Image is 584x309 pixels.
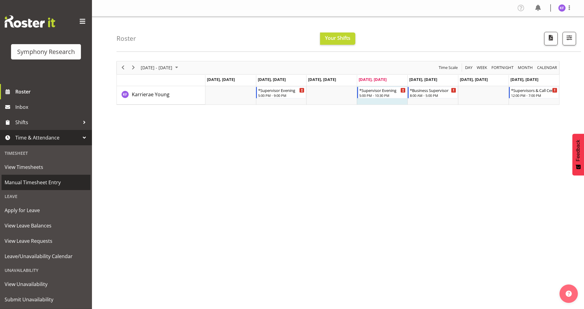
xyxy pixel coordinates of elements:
[517,64,534,71] button: Timeline Month
[2,147,90,159] div: Timesheet
[5,206,87,215] span: Apply for Leave
[359,87,406,93] div: *Supervisor Evening
[258,93,304,98] div: 5:00 PM - 9:00 PM
[5,178,87,187] span: Manual Timesheet Entry
[2,292,90,307] a: Submit Unavailability
[116,61,559,105] div: Timeline Week of August 14, 2025
[256,87,306,98] div: Karrierae Young"s event - *Supervisor Evening Begin From Tuesday, August 12, 2025 at 5:00:00 PM G...
[509,87,559,98] div: Karrierae Young"s event - *Supervisors & Call Centre Weekend Begin From Sunday, August 17, 2025 a...
[207,77,235,82] span: [DATE], [DATE]
[17,47,75,56] div: Symphony Research
[320,32,355,45] button: Your Shifts
[359,93,406,98] div: 5:00 PM - 10:30 PM
[359,77,387,82] span: [DATE], [DATE]
[325,35,350,41] span: Your Shifts
[566,291,572,297] img: help-xxl-2.png
[140,64,181,71] button: August 2025
[511,87,557,93] div: *Supervisors & Call Centre Weekend
[15,118,80,127] span: Shifts
[476,64,488,71] span: Week
[575,140,581,161] span: Feedback
[410,93,456,98] div: 8:00 AM - 5:00 PM
[517,64,533,71] span: Month
[357,87,407,98] div: Karrierae Young"s event - *Supervisor Evening Begin From Thursday, August 14, 2025 at 5:00:00 PM ...
[132,91,170,98] a: Karrierae Young
[119,64,127,71] button: Previous
[464,64,473,71] span: Day
[490,64,515,71] button: Fortnight
[116,35,136,42] h4: Roster
[258,87,304,93] div: *Supervisor Evening
[2,218,90,233] a: View Leave Balances
[205,86,559,105] table: Timeline Week of August 14, 2025
[2,159,90,175] a: View Timesheets
[308,77,336,82] span: [DATE], [DATE]
[476,64,488,71] button: Timeline Week
[15,133,80,142] span: Time & Attendance
[117,86,205,105] td: Karrierae Young resource
[544,32,558,45] button: Download a PDF of the roster according to the set date range.
[491,64,514,71] span: Fortnight
[5,221,87,230] span: View Leave Balances
[408,87,458,98] div: Karrierae Young"s event - *Business Supervisor Begin From Friday, August 15, 2025 at 8:00:00 AM G...
[128,61,139,74] div: next period
[5,162,87,172] span: View Timesheets
[5,252,87,261] span: Leave/Unavailability Calendar
[5,236,87,246] span: View Leave Requests
[2,249,90,264] a: Leave/Unavailability Calendar
[536,64,558,71] span: calendar
[5,280,87,289] span: View Unavailability
[129,64,138,71] button: Next
[2,233,90,249] a: View Leave Requests
[118,61,128,74] div: previous period
[2,190,90,203] div: Leave
[438,64,459,71] button: Time Scale
[5,295,87,304] span: Submit Unavailability
[5,15,55,28] img: Rosterit website logo
[140,64,173,71] span: [DATE] - [DATE]
[511,93,557,98] div: 12:00 PM - 7:00 PM
[558,4,566,12] img: karrierae-frydenlund1891.jpg
[572,134,584,175] button: Feedback - Show survey
[464,64,474,71] button: Timeline Day
[410,87,456,93] div: *Business Supervisor
[15,87,89,96] span: Roster
[2,277,90,292] a: View Unavailability
[536,64,558,71] button: Month
[15,102,89,112] span: Inbox
[409,77,437,82] span: [DATE], [DATE]
[2,264,90,277] div: Unavailability
[563,32,576,45] button: Filter Shifts
[139,61,182,74] div: August 11 - 17, 2025
[2,175,90,190] a: Manual Timesheet Entry
[2,203,90,218] a: Apply for Leave
[510,77,538,82] span: [DATE], [DATE]
[258,77,286,82] span: [DATE], [DATE]
[460,77,488,82] span: [DATE], [DATE]
[438,64,458,71] span: Time Scale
